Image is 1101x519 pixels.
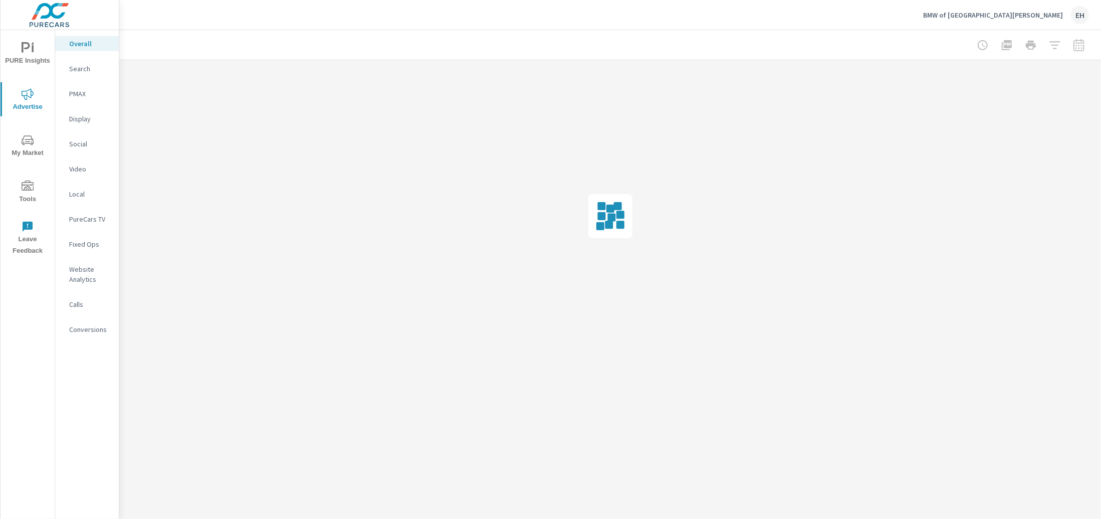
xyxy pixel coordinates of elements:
span: PURE Insights [4,42,52,67]
div: PMAX [55,86,119,101]
div: PureCars TV [55,212,119,227]
p: Fixed Ops [69,239,111,249]
div: nav menu [1,30,55,261]
p: Conversions [69,324,111,334]
p: Local [69,189,111,199]
div: Conversions [55,322,119,337]
div: EH [1071,6,1089,24]
div: Calls [55,297,119,312]
div: Overall [55,36,119,51]
span: Advertise [4,88,52,113]
div: Search [55,61,119,76]
span: Leave Feedback [4,221,52,257]
p: PMAX [69,89,111,99]
p: Calls [69,299,111,309]
p: Search [69,64,111,74]
p: Video [69,164,111,174]
div: Website Analytics [55,262,119,287]
span: Tools [4,181,52,205]
div: Social [55,136,119,151]
div: Fixed Ops [55,237,119,252]
p: Social [69,139,111,149]
p: Display [69,114,111,124]
p: PureCars TV [69,214,111,224]
span: My Market [4,134,52,159]
p: Overall [69,39,111,49]
div: Local [55,187,119,202]
p: BMW of [GEOGRAPHIC_DATA][PERSON_NAME] [923,11,1063,20]
p: Website Analytics [69,264,111,284]
div: Display [55,111,119,126]
div: Video [55,161,119,177]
